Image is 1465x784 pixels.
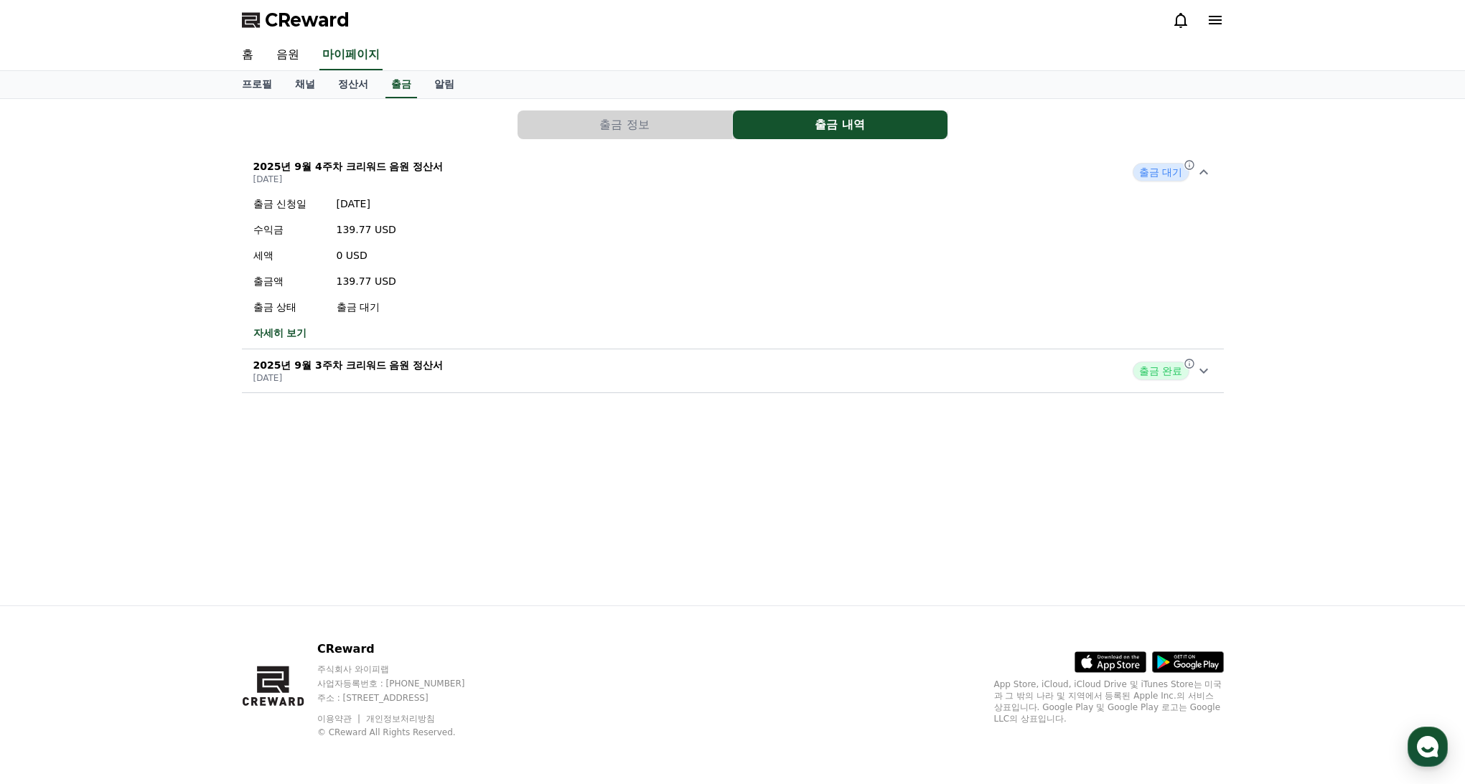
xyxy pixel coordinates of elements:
[253,326,396,340] a: 자세히 보기
[1133,362,1189,380] span: 출금 완료
[518,110,732,139] button: 출금 정보
[265,40,311,70] a: 음원
[337,197,396,211] p: [DATE]
[265,9,350,32] span: CReward
[1133,163,1189,181] span: 출금 대기
[242,9,350,32] a: CReward
[337,300,396,314] p: 출금 대기
[317,641,492,658] p: CReward
[337,274,396,288] p: 139.77 USD
[317,678,492,689] p: 사업자등록번호 : [PHONE_NUMBER]
[242,349,1224,393] button: 2025년 9월 3주차 크리워드 음원 정산서 [DATE] 출금 완료
[994,679,1224,724] p: App Store, iCloud, iCloud Drive 및 iTunes Store는 미국과 그 밖의 나라 및 지역에서 등록된 Apple Inc.의 서비스 상표입니다. Goo...
[230,71,284,98] a: 프로필
[327,71,380,98] a: 정산서
[423,71,466,98] a: 알림
[733,110,948,139] a: 출금 내역
[253,358,444,372] p: 2025년 9월 3주차 크리워드 음원 정산서
[366,714,435,724] a: 개인정보처리방침
[253,248,325,263] p: 세액
[253,197,325,211] p: 출금 신청일
[518,110,733,139] a: 출금 정보
[253,274,325,288] p: 출금액
[319,40,383,70] a: 마이페이지
[284,71,327,98] a: 채널
[385,71,417,98] a: 출금
[253,300,325,314] p: 출금 상태
[733,110,947,139] button: 출금 내역
[253,159,444,174] p: 2025년 9월 4주차 크리워드 음원 정산서
[253,174,444,185] p: [DATE]
[317,727,492,738] p: © CReward All Rights Reserved.
[242,151,1224,349] button: 2025년 9월 4주차 크리워드 음원 정산서 [DATE] 출금 대기 출금 신청일 [DATE] 수익금 139.77 USD 세액 0 USD 출금액 139.77 USD 출금 상태 ...
[317,714,362,724] a: 이용약관
[317,663,492,675] p: 주식회사 와이피랩
[253,222,325,237] p: 수익금
[230,40,265,70] a: 홈
[337,248,396,263] p: 0 USD
[317,692,492,704] p: 주소 : [STREET_ADDRESS]
[253,372,444,384] p: [DATE]
[337,222,396,237] p: 139.77 USD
